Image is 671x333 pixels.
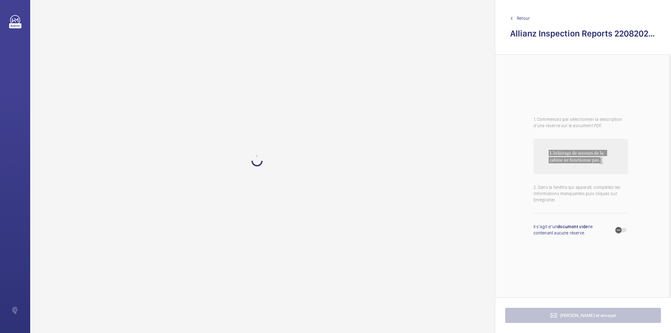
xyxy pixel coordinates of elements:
[510,28,656,39] h2: Allianz Inspection Reports 22082025.pdf
[534,223,612,236] p: Il s’agit d’un ne contenant aucune réserve.
[517,15,530,21] span: Retour
[505,308,661,323] button: [PERSON_NAME] et envoyer
[534,139,628,174] img: audit-report-lines-placeholder.png
[560,313,617,318] span: [PERSON_NAME] et envoyer
[557,224,588,229] strong: document vide
[510,15,656,21] a: Retour
[534,184,628,203] p: 2. Dans la fenêtre qui apparaît, complétez les informations manquantes puis cliquez sur Enregistrer.
[534,116,628,129] p: 1. Commencez par sélectionner la description d’une réserve sur le document PDF.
